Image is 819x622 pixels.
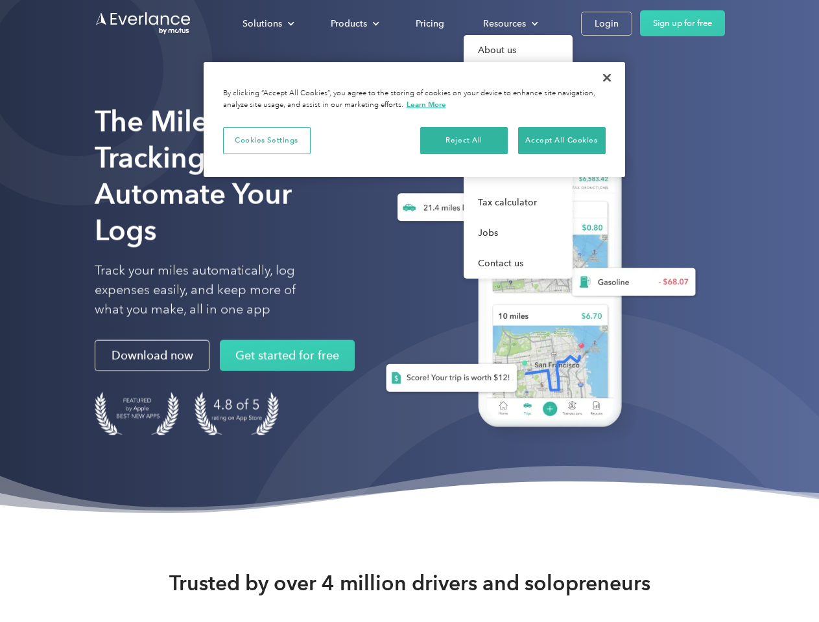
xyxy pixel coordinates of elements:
[593,63,621,92] button: Close
[204,62,625,177] div: Cookie banner
[464,248,573,279] a: Contact us
[318,12,390,35] div: Products
[204,62,625,177] div: Privacy
[470,12,549,35] div: Resources
[464,187,573,218] a: Tax calculator
[95,11,192,36] a: Go to homepage
[195,392,279,435] img: 4.9 out of 5 stars on the app store
[483,16,526,32] div: Resources
[169,570,650,596] strong: Trusted by over 4 million drivers and solopreneurs
[518,127,606,154] button: Accept All Cookies
[464,218,573,248] a: Jobs
[403,12,457,35] a: Pricing
[230,12,305,35] div: Solutions
[223,127,311,154] button: Cookies Settings
[223,88,606,111] div: By clicking “Accept All Cookies”, you agree to the storing of cookies on your device to enhance s...
[331,16,367,32] div: Products
[595,16,619,32] div: Login
[420,127,508,154] button: Reject All
[416,16,444,32] div: Pricing
[464,35,573,65] a: About us
[243,16,282,32] div: Solutions
[95,340,209,371] a: Download now
[220,340,355,371] a: Get started for free
[640,10,725,36] a: Sign up for free
[95,261,326,319] p: Track your miles automatically, log expenses easily, and keep more of what you make, all in one app
[464,35,573,279] nav: Resources
[95,392,179,435] img: Badge for Featured by Apple Best New Apps
[581,12,632,36] a: Login
[407,100,446,109] a: More information about your privacy, opens in a new tab
[365,123,706,446] img: Everlance, mileage tracker app, expense tracking app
